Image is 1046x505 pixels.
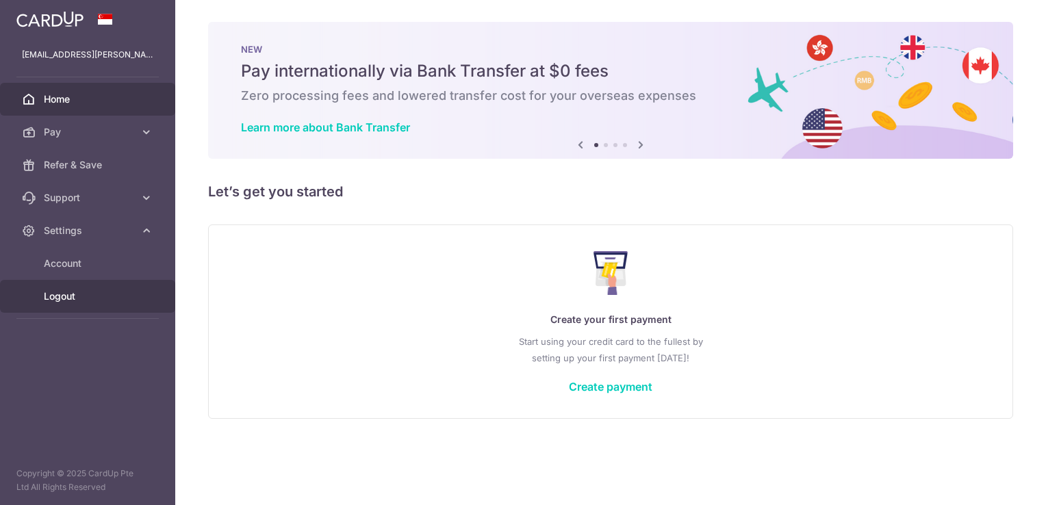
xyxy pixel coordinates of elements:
[44,92,134,106] span: Home
[208,22,1013,159] img: Bank transfer banner
[241,60,980,82] h5: Pay internationally via Bank Transfer at $0 fees
[236,333,985,366] p: Start using your credit card to the fullest by setting up your first payment [DATE]!
[44,289,134,303] span: Logout
[22,48,153,62] p: [EMAIL_ADDRESS][PERSON_NAME][DOMAIN_NAME]
[44,125,134,139] span: Pay
[16,11,84,27] img: CardUp
[241,44,980,55] p: NEW
[236,311,985,328] p: Create your first payment
[241,88,980,104] h6: Zero processing fees and lowered transfer cost for your overseas expenses
[44,224,134,237] span: Settings
[208,181,1013,203] h5: Let’s get you started
[594,251,628,295] img: Make Payment
[44,158,134,172] span: Refer & Save
[44,257,134,270] span: Account
[241,120,410,134] a: Learn more about Bank Transfer
[569,380,652,393] a: Create payment
[44,191,134,205] span: Support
